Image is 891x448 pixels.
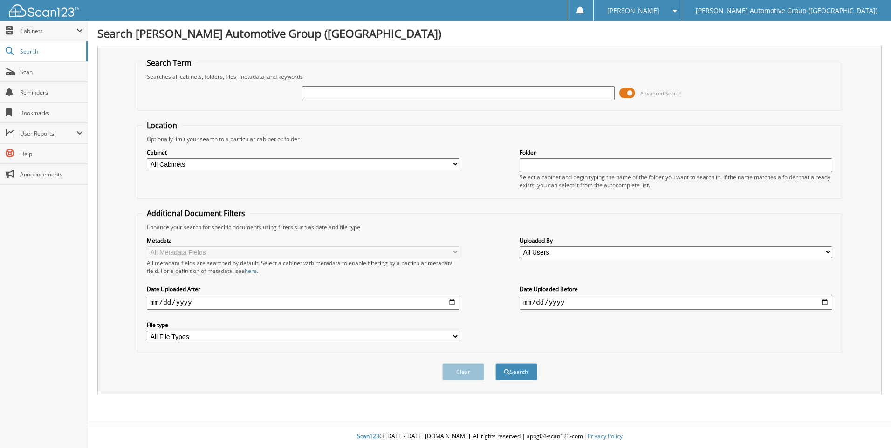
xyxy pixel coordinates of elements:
[696,8,877,14] span: [PERSON_NAME] Automotive Group ([GEOGRAPHIC_DATA])
[142,208,250,218] legend: Additional Document Filters
[142,223,837,231] div: Enhance your search for specific documents using filters such as date and file type.
[147,259,459,275] div: All metadata fields are searched by default. Select a cabinet with metadata to enable filtering b...
[142,135,837,143] div: Optionally limit your search to a particular cabinet or folder
[442,363,484,380] button: Clear
[357,432,379,440] span: Scan123
[520,173,832,189] div: Select a cabinet and begin typing the name of the folder you want to search in. If the name match...
[20,150,83,158] span: Help
[147,149,459,156] label: Cabinet
[20,68,83,76] span: Scan
[97,26,882,41] h1: Search [PERSON_NAME] Automotive Group ([GEOGRAPHIC_DATA])
[20,88,83,96] span: Reminders
[9,4,79,17] img: scan123-logo-white.svg
[607,8,659,14] span: [PERSON_NAME]
[20,48,82,55] span: Search
[520,149,832,156] label: Folder
[588,432,623,440] a: Privacy Policy
[520,285,832,293] label: Date Uploaded Before
[147,237,459,244] label: Metadata
[88,425,891,448] div: © [DATE]-[DATE] [DOMAIN_NAME]. All rights reserved | appg04-scan123-com |
[640,90,682,97] span: Advanced Search
[147,295,459,310] input: start
[20,27,76,35] span: Cabinets
[20,170,83,178] span: Announcements
[20,109,83,117] span: Bookmarks
[520,237,832,244] label: Uploaded By
[147,321,459,329] label: File type
[495,363,537,380] button: Search
[20,129,76,137] span: User Reports
[142,73,837,81] div: Searches all cabinets, folders, files, metadata, and keywords
[142,120,182,130] legend: Location
[245,267,257,275] a: here
[142,58,196,68] legend: Search Term
[520,295,832,310] input: end
[147,285,459,293] label: Date Uploaded After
